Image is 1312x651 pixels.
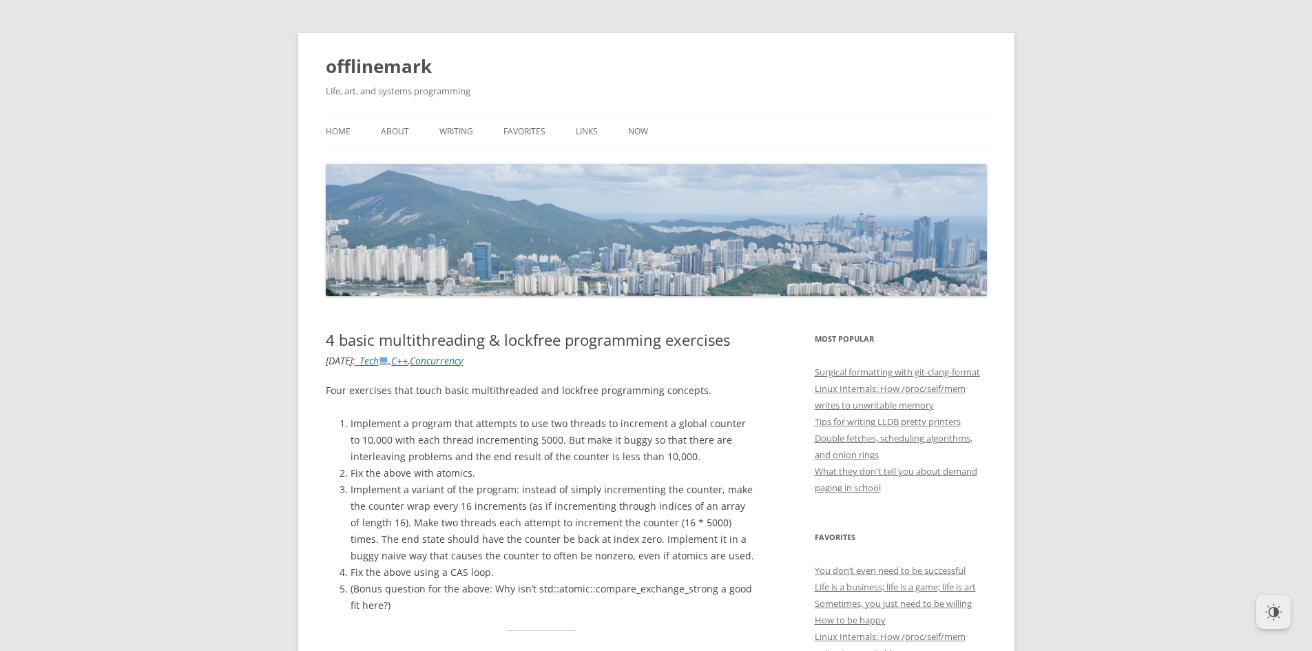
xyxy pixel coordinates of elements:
[815,432,972,461] a: Double fetches, scheduling algorithms, and onion rings
[326,83,987,99] h2: Life, art, and systems programming
[815,564,966,577] a: You don’t even need to be successful
[815,529,987,546] h3: Favorites
[326,50,432,83] a: offlinemark
[439,116,473,147] a: Writing
[410,354,463,367] a: Concurrency
[351,581,756,614] li: (Bonus question for the above: Why isn’t std::atomic::compare_exchange_strong a good fit here?)
[326,331,756,349] h1: 4 basic multithreading & lockfree programming exercises
[326,354,353,367] time: [DATE]
[351,465,756,482] li: Fix the above with atomics.
[815,331,987,347] h3: Most Popular
[326,164,987,296] img: offlinemark
[815,465,977,494] a: What they don't tell you about demand paging in school
[815,415,961,428] a: Tips for writing LLDB pretty printers
[815,382,966,411] a: Linux Internals: How /proc/self/mem writes to unwritable memory
[326,382,756,399] p: Four exercises that touch basic multithreaded and lockfree programming concepts.
[628,116,648,147] a: Now
[355,354,390,367] a: _Tech
[351,415,756,465] li: Implement a program that attempts to use two threads to increment a global counter to 10,000 with...
[381,116,409,147] a: About
[815,597,972,610] a: Sometimes, you just need to be willing
[815,581,976,593] a: Life is a business; life is a game; life is art
[326,354,464,367] i: : , ,
[815,614,886,626] a: How to be happy
[815,366,980,378] a: Surgical formatting with git-clang-format
[379,355,388,365] img: 💻
[503,116,545,147] a: Favorites
[351,564,756,581] li: Fix the above using a CAS loop.
[351,482,756,564] li: Implement a variant of the program: instead of simply incrementing the counter, make the counter ...
[576,116,598,147] a: Links
[326,116,351,147] a: Home
[391,354,408,367] a: C++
